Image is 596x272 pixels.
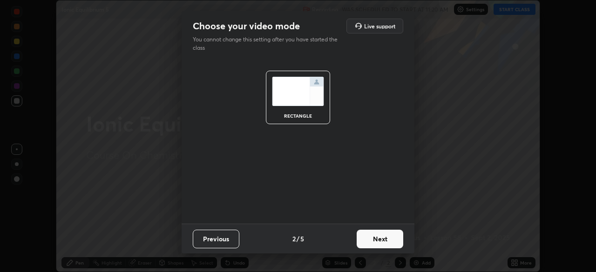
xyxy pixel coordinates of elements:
[357,230,403,248] button: Next
[292,234,296,244] h4: 2
[279,113,317,118] div: rectangle
[364,23,395,29] h5: Live support
[300,234,304,244] h4: 5
[297,234,299,244] h4: /
[193,35,344,52] p: You cannot change this setting after you have started the class
[193,20,300,32] h2: Choose your video mode
[193,230,239,248] button: Previous
[272,77,324,106] img: normalScreenIcon.ae25ed63.svg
